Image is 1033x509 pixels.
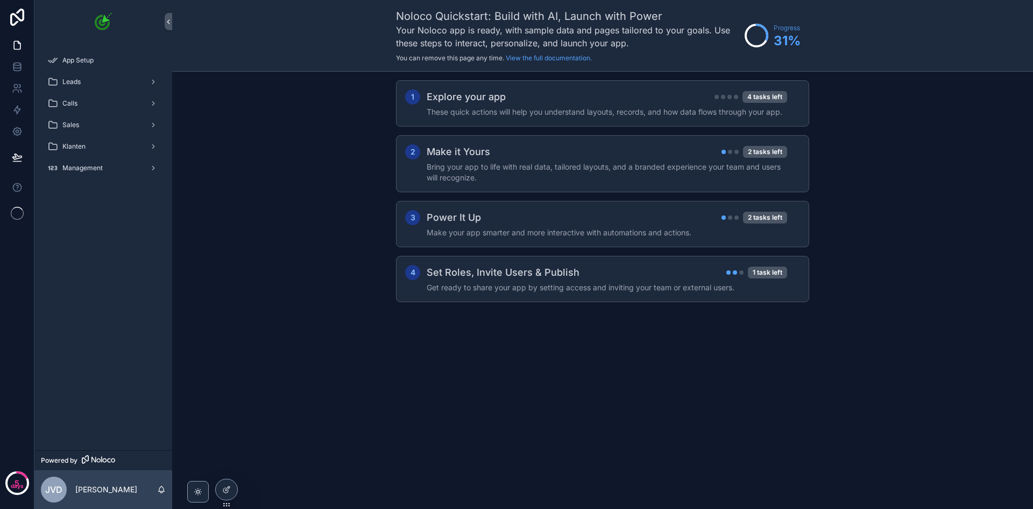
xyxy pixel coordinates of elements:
[405,265,420,280] div: 4
[41,158,166,178] a: Management
[427,210,481,225] h2: Power It Up
[62,56,94,65] span: App Setup
[41,456,77,465] span: Powered by
[506,54,592,62] a: View the full documentation.
[742,91,787,103] div: 4 tasks left
[62,78,81,86] span: Leads
[427,162,787,183] h4: Bring your app to life with real data, tailored layouts, and a branded experience your team and u...
[41,137,166,156] a: Klanten
[62,164,103,172] span: Management
[427,89,506,104] h2: Explore your app
[62,121,79,129] span: Sales
[75,484,137,495] p: [PERSON_NAME]
[743,212,787,224] div: 2 tasks left
[405,89,420,104] div: 1
[405,144,420,159] div: 2
[62,142,86,151] span: Klanten
[34,43,172,192] div: scrollable content
[41,72,166,92] a: Leads
[748,267,787,278] div: 1 task left
[41,115,166,135] a: Sales
[427,144,490,159] h2: Make it Yours
[774,32,801,50] span: 31 %
[95,13,112,30] img: App logo
[41,94,166,113] a: Calls
[62,99,77,108] span: Calls
[15,478,19,489] p: 5
[396,54,504,62] span: You can remove this page any time.
[743,146,787,158] div: 2 tasks left
[172,72,1033,332] div: scrollable content
[396,24,739,50] h3: Your Noloco app is ready, with sample data and pages tailored to your goals. Use these steps to i...
[405,210,420,225] div: 3
[427,107,787,117] h4: These quick actions will help you understand layouts, records, and how data flows through your app.
[34,450,172,470] a: Powered by
[11,482,24,491] p: days
[396,9,739,24] h1: Noloco Quickstart: Build with AI, Launch with Power
[41,51,166,70] a: App Setup
[427,227,787,238] h4: Make your app smarter and more interactive with automations and actions.
[427,265,579,280] h2: Set Roles, Invite Users & Publish
[45,483,62,496] span: jvd
[774,24,801,32] span: Progress
[427,282,787,293] h4: Get ready to share your app by setting access and inviting your team or external users.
